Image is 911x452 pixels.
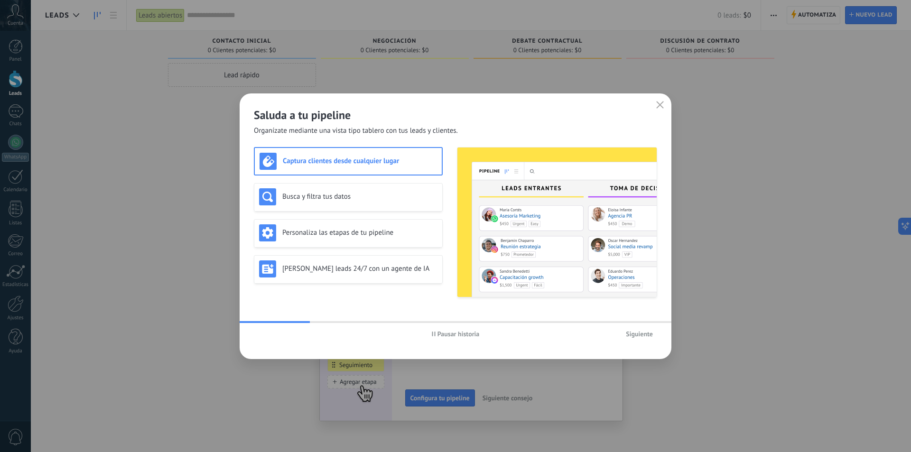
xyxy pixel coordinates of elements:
h3: Busca y filtra tus datos [282,192,437,201]
h3: [PERSON_NAME] leads 24/7 con un agente de IA [282,264,437,273]
button: Siguiente [622,327,657,341]
h3: Personaliza las etapas de tu pipeline [282,228,437,237]
h2: Saluda a tu pipeline [254,108,657,122]
span: Organízate mediante una vista tipo tablero con tus leads y clientes. [254,126,458,136]
h3: Captura clientes desde cualquier lugar [283,157,437,166]
button: Pausar historia [428,327,484,341]
span: Pausar historia [437,331,480,337]
span: Siguiente [626,331,653,337]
